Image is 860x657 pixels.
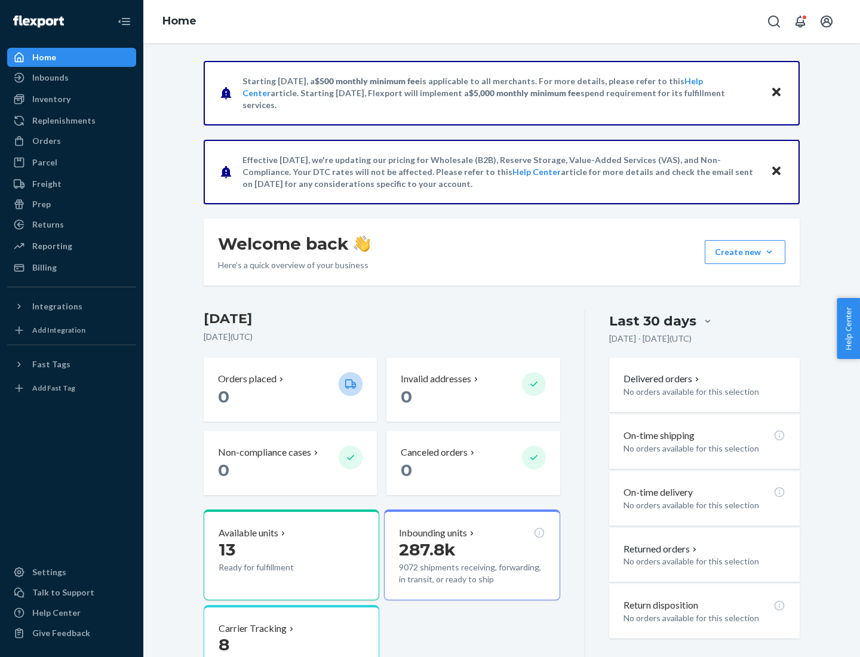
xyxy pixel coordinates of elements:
[401,446,468,459] p: Canceled orders
[315,76,420,86] span: $500 monthly minimum fee
[762,10,786,33] button: Open Search Box
[7,237,136,256] a: Reporting
[623,372,702,386] button: Delivered orders
[401,386,412,407] span: 0
[204,331,560,343] p: [DATE] ( UTC )
[219,561,329,573] p: Ready for fulfillment
[7,258,136,277] a: Billing
[7,379,136,398] a: Add Fast Tag
[7,131,136,151] a: Orders
[401,460,412,480] span: 0
[218,386,229,407] span: 0
[204,309,560,328] h3: [DATE]
[623,443,785,455] p: No orders available for this selection
[32,607,81,619] div: Help Center
[242,154,759,190] p: Effective [DATE], we're updating our pricing for Wholesale (B2B), Reserve Storage, Value-Added Se...
[7,111,136,130] a: Replenishments
[218,233,370,254] h1: Welcome back
[769,163,784,180] button: Close
[32,300,82,312] div: Integrations
[7,624,136,643] button: Give Feedback
[32,72,69,84] div: Inbounds
[7,215,136,234] a: Returns
[7,297,136,316] button: Integrations
[219,622,287,635] p: Carrier Tracking
[32,198,51,210] div: Prep
[219,539,235,560] span: 13
[623,429,695,443] p: On-time shipping
[32,178,62,190] div: Freight
[7,563,136,582] a: Settings
[7,321,136,340] a: Add Integration
[219,526,278,540] p: Available units
[32,627,90,639] div: Give Feedback
[512,167,561,177] a: Help Center
[788,10,812,33] button: Open notifications
[7,603,136,622] a: Help Center
[401,372,471,386] p: Invalid addresses
[112,10,136,33] button: Close Navigation
[162,14,196,27] a: Home
[399,539,456,560] span: 287.8k
[32,262,57,274] div: Billing
[153,4,206,39] ol: breadcrumbs
[623,598,698,612] p: Return disposition
[623,486,693,499] p: On-time delivery
[609,333,692,345] p: [DATE] - [DATE] ( UTC )
[32,240,72,252] div: Reporting
[769,84,784,102] button: Close
[218,460,229,480] span: 0
[242,75,759,111] p: Starting [DATE], a is applicable to all merchants. For more details, please refer to this article...
[218,372,277,386] p: Orders placed
[218,446,311,459] p: Non-compliance cases
[469,88,580,98] span: $5,000 monthly minimum fee
[32,51,56,63] div: Home
[705,240,785,264] button: Create new
[32,383,75,393] div: Add Fast Tag
[7,195,136,214] a: Prep
[204,358,377,422] button: Orders placed 0
[204,509,379,600] button: Available units13Ready for fulfillment
[623,542,699,556] button: Returned orders
[218,259,370,271] p: Here’s a quick overview of your business
[609,312,696,330] div: Last 30 days
[386,431,560,495] button: Canceled orders 0
[623,386,785,398] p: No orders available for this selection
[32,219,64,231] div: Returns
[32,325,85,335] div: Add Integration
[354,235,370,252] img: hand-wave emoji
[384,509,560,600] button: Inbounding units287.8k9072 shipments receiving, forwarding, in transit, or ready to ship
[32,115,96,127] div: Replenishments
[32,93,70,105] div: Inventory
[7,48,136,67] a: Home
[32,566,66,578] div: Settings
[32,358,70,370] div: Fast Tags
[7,68,136,87] a: Inbounds
[219,634,229,655] span: 8
[7,90,136,109] a: Inventory
[13,16,64,27] img: Flexport logo
[837,298,860,359] button: Help Center
[623,612,785,624] p: No orders available for this selection
[32,135,61,147] div: Orders
[815,10,838,33] button: Open account menu
[204,431,377,495] button: Non-compliance cases 0
[386,358,560,422] button: Invalid addresses 0
[7,583,136,602] a: Talk to Support
[623,555,785,567] p: No orders available for this selection
[399,561,545,585] p: 9072 shipments receiving, forwarding, in transit, or ready to ship
[32,587,94,598] div: Talk to Support
[7,153,136,172] a: Parcel
[32,156,57,168] div: Parcel
[7,355,136,374] button: Fast Tags
[623,499,785,511] p: No orders available for this selection
[7,174,136,194] a: Freight
[399,526,467,540] p: Inbounding units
